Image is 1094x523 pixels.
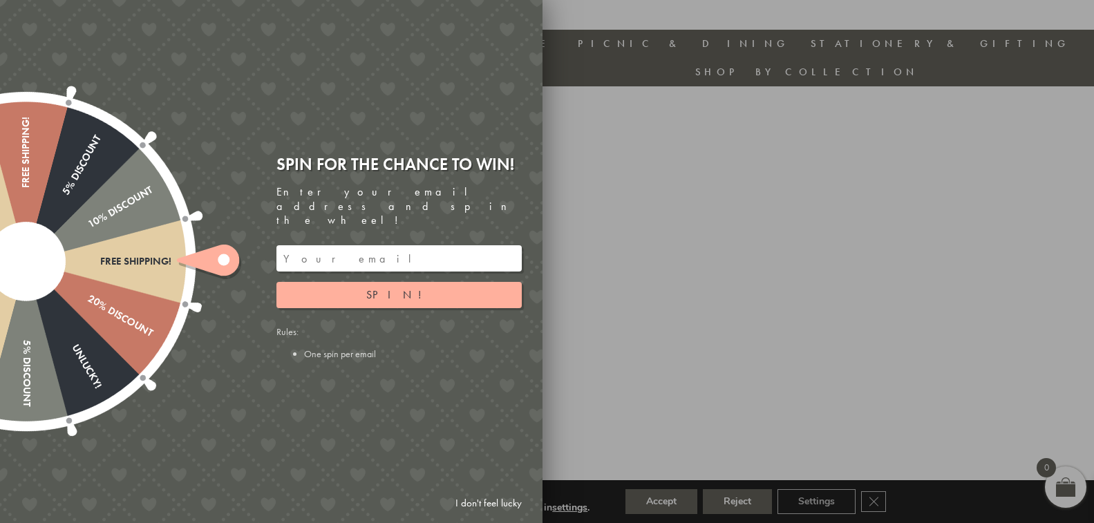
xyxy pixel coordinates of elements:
input: Your email [276,245,522,272]
a: I don't feel lucky [449,491,529,516]
li: One spin per email [304,348,522,360]
div: 20% Discount [23,256,154,339]
div: Enter your email address and spin the wheel! [276,185,522,228]
div: Rules: [276,325,522,360]
button: Spin! [276,282,522,308]
span: Spin! [366,287,432,302]
div: 5% Discount [21,133,104,264]
div: Spin for the chance to win! [276,153,522,175]
div: Unlucky! [21,258,104,390]
div: 10% Discount [23,184,154,267]
div: 5% Discount [20,262,32,407]
div: Free shipping! [20,117,32,262]
div: Free shipping! [26,256,171,267]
